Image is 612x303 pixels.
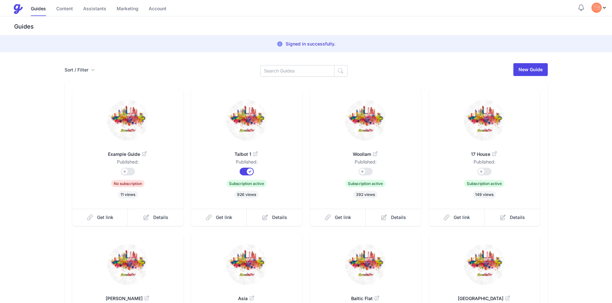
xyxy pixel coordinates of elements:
[513,63,548,76] a: New Guide
[226,100,267,141] img: r0s0bwl5ucmp358ul77ujuexgwlf
[577,4,585,12] button: Notifications
[591,3,607,13] div: Profile Menu
[286,41,335,47] p: Signed in successfully.
[201,288,292,303] a: Asia
[191,209,247,226] a: Get link
[56,2,73,16] a: Content
[439,159,530,168] dd: Published:
[226,244,267,285] img: xn7as1y780j5y8un5j9m5f7q7813
[201,143,292,159] a: Talbot 1
[335,214,351,221] span: Get link
[83,151,173,157] span: Example Guide
[320,159,411,168] dd: Published:
[107,100,148,141] img: fwkqr36ulqg6ow1zfzm7d0cr5ptx
[439,295,530,302] span: [GEOGRAPHIC_DATA]
[345,100,386,141] img: a1hxe46dzoftda01jy5sum204mcu
[320,151,411,157] span: Woollam
[83,2,106,16] a: Assistants
[591,3,602,13] img: tvqjz9fzoj60utvjazy95u1g55mu
[345,244,386,285] img: 3lrfcl8myu3mflx8t6ndzcp09v01
[320,288,411,303] a: Baltic Flat
[345,180,386,187] span: Subscription active
[31,2,46,16] a: Guides
[320,295,411,302] span: Baltic Flat
[353,191,377,198] span: 392 views
[111,180,145,187] span: No subscription
[366,209,421,226] a: Details
[117,2,138,16] a: Marketing
[391,214,406,221] span: Details
[83,159,173,168] dd: Published:
[484,209,540,226] a: Details
[201,295,292,302] span: Asia
[226,180,267,187] span: Subscription active
[107,244,148,285] img: ie62ltjetdxy710t7jjcfktwzt5s
[83,143,173,159] a: Example Guide
[439,143,530,159] a: 17 House
[65,67,95,73] button: Sort / Filter
[72,209,128,226] a: Get link
[247,209,302,226] a: Details
[272,214,287,221] span: Details
[216,214,232,221] span: Get link
[260,65,334,77] input: Search Guides
[464,100,505,141] img: k881h6hyytj5vhp32o8vamoy60s6
[201,159,292,168] dd: Published:
[149,2,166,16] a: Account
[439,151,530,157] span: 17 House
[201,151,292,157] span: Talbot 1
[454,214,470,221] span: Get link
[83,295,173,302] span: [PERSON_NAME]
[464,180,504,187] span: Subscription active
[128,209,183,226] a: Details
[118,191,138,198] span: 11 views
[429,209,485,226] a: Get link
[153,214,168,221] span: Details
[439,288,530,303] a: [GEOGRAPHIC_DATA]
[13,4,23,14] img: Guestive Guides
[320,143,411,159] a: Woollam
[13,23,612,30] h3: Guides
[310,209,366,226] a: Get link
[235,191,259,198] span: 926 views
[510,214,525,221] span: Details
[97,214,113,221] span: Get link
[464,244,505,285] img: vjo2rswhmf8a7ukn0wqve0szs4li
[83,288,173,303] a: [PERSON_NAME]
[473,191,496,198] span: 149 views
